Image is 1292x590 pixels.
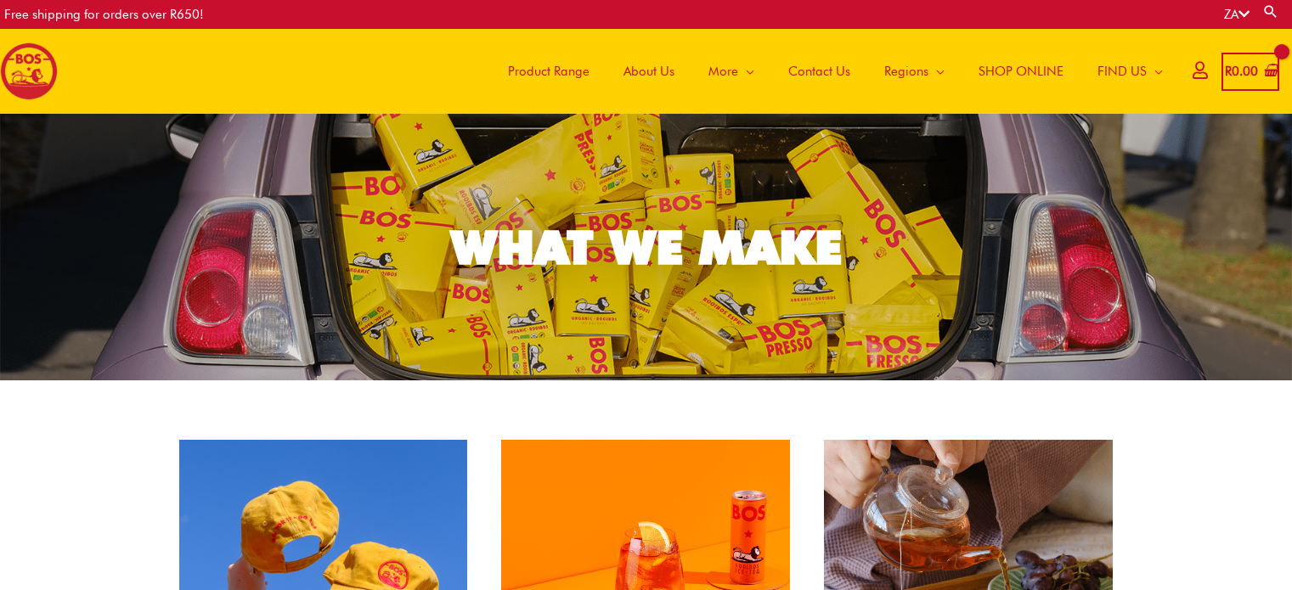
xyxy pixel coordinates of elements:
[962,29,1080,114] a: SHOP ONLINE
[607,29,691,114] a: About Us
[1225,64,1232,79] span: R
[771,29,867,114] a: Contact Us
[1097,46,1147,97] span: FIND US
[884,46,928,97] span: Regions
[867,29,962,114] a: Regions
[1262,3,1279,20] a: Search button
[1221,53,1279,91] a: View Shopping Cart, empty
[451,224,842,271] div: WHAT WE MAKE
[478,29,1180,114] nav: Site Navigation
[491,29,607,114] a: Product Range
[623,46,674,97] span: About Us
[508,46,590,97] span: Product Range
[708,46,738,97] span: More
[1224,7,1250,22] a: ZA
[979,46,1064,97] span: SHOP ONLINE
[788,46,850,97] span: Contact Us
[1225,64,1258,79] bdi: 0.00
[691,29,771,114] a: More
